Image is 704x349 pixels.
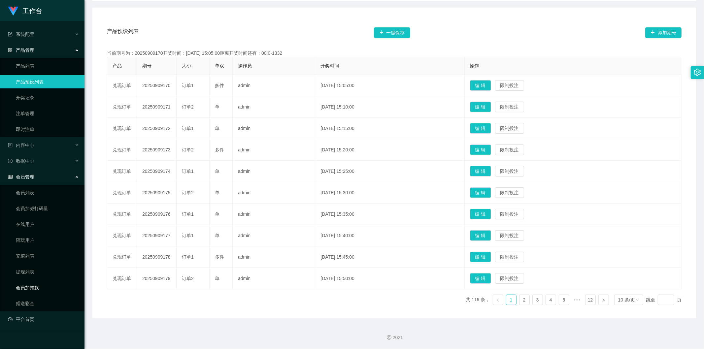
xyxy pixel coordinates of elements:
[470,123,491,134] button: 编 辑
[233,225,315,246] td: admin
[107,268,137,289] td: 兑现订单
[215,211,219,217] span: 单
[315,139,464,161] td: [DATE] 15:20:00
[137,118,177,139] td: 20250909172
[22,0,42,21] h1: 工作台
[315,161,464,182] td: [DATE] 15:25:00
[107,161,137,182] td: 兑现订单
[8,174,34,179] span: 会员管理
[635,298,639,302] i: 图标: down
[107,246,137,268] td: 兑现订单
[215,63,224,68] span: 单双
[572,295,583,305] span: •••
[8,32,34,37] span: 系统配置
[8,159,13,163] i: 图标: check-circle-o
[495,273,524,284] button: 限制投注
[137,204,177,225] td: 20250909176
[90,334,699,341] div: 2021
[8,143,34,148] span: 内容中心
[495,102,524,112] button: 限制投注
[182,126,194,131] span: 订单1
[8,48,34,53] span: 产品管理
[182,169,194,174] span: 订单1
[694,69,701,76] i: 图标: setting
[546,295,556,305] a: 4
[137,268,177,289] td: 20250909179
[16,218,79,231] a: 在线用户
[182,254,194,260] span: 订单1
[495,252,524,262] button: 限制投注
[315,96,464,118] td: [DATE] 15:10:00
[137,225,177,246] td: 20250909177
[137,139,177,161] td: 20250909173
[137,182,177,204] td: 20250909175
[8,48,13,52] i: 图标: appstore-o
[586,295,595,305] a: 12
[215,147,224,152] span: 多件
[315,118,464,139] td: [DATE] 15:15:00
[233,75,315,96] td: admin
[215,126,219,131] span: 单
[374,27,410,38] button: 图标: plus一键保存
[506,295,517,305] li: 1
[470,166,491,176] button: 编 辑
[495,209,524,219] button: 限制投注
[182,233,194,238] span: 订单1
[646,295,682,305] div: 跳至 页
[215,104,219,110] span: 单
[598,295,609,305] li: 下一页
[315,246,464,268] td: [DATE] 15:45:00
[572,295,583,305] li: 向后 5 页
[470,273,491,284] button: 编 辑
[470,80,491,91] button: 编 辑
[533,295,543,305] a: 3
[182,276,194,281] span: 订单2
[495,123,524,134] button: 限制投注
[107,27,139,38] span: 产品预设列表
[107,204,137,225] td: 兑现订单
[233,96,315,118] td: admin
[182,147,194,152] span: 订单2
[233,118,315,139] td: admin
[559,295,569,305] a: 5
[16,75,79,88] a: 产品预设列表
[16,123,79,136] a: 即时注单
[315,75,464,96] td: [DATE] 15:05:00
[8,32,13,37] i: 图标: form
[107,50,682,57] div: 当前期号为：20250909170开奖时间：[DATE] 15:05:00距离开奖时间还有：00:0-1332
[215,169,219,174] span: 单
[495,80,524,91] button: 限制投注
[16,59,79,73] a: 产品列表
[233,268,315,289] td: admin
[495,187,524,198] button: 限制投注
[495,230,524,241] button: 限制投注
[233,246,315,268] td: admin
[16,91,79,104] a: 开奖记录
[233,182,315,204] td: admin
[519,295,530,305] li: 2
[645,27,682,38] button: 图标: plus添加期号
[215,233,219,238] span: 单
[182,63,191,68] span: 大小
[233,204,315,225] td: admin
[233,139,315,161] td: admin
[233,161,315,182] td: admin
[585,295,596,305] li: 12
[520,295,529,305] a: 2
[506,295,516,305] a: 1
[107,182,137,204] td: 兑现订单
[107,75,137,96] td: 兑现订单
[470,209,491,219] button: 编 辑
[182,104,194,110] span: 订单2
[495,144,524,155] button: 限制投注
[8,7,18,16] img: logo.9652507e.png
[470,187,491,198] button: 编 辑
[470,63,479,68] span: 操作
[182,190,194,195] span: 订单2
[142,63,151,68] span: 期号
[470,144,491,155] button: 编 辑
[16,202,79,215] a: 会员加减打码量
[16,186,79,199] a: 会员列表
[466,295,490,305] li: 共 119 条，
